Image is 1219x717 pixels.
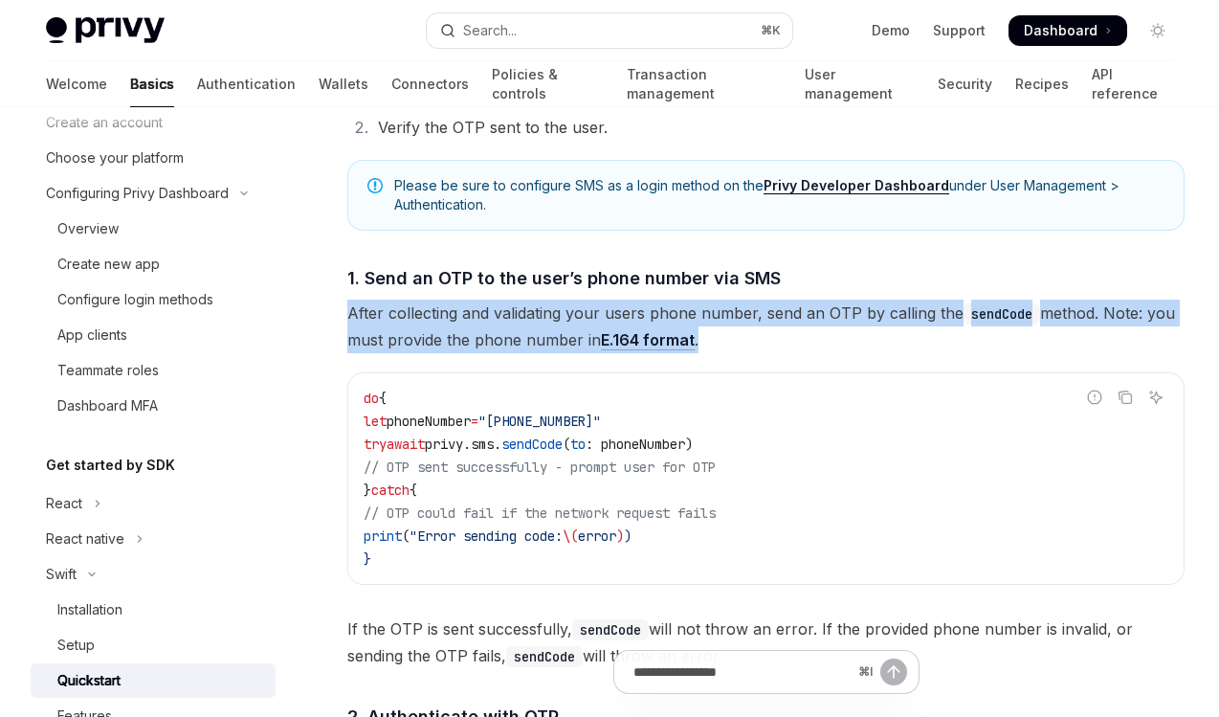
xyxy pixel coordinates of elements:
[492,61,604,107] a: Policies & controls
[31,318,276,352] a: App clients
[471,436,494,453] span: sms
[31,486,276,521] button: Toggle React section
[31,282,276,317] a: Configure login methods
[880,659,907,685] button: Send message
[586,436,693,453] span: : phoneNumber)
[46,563,77,586] div: Swift
[31,141,276,175] a: Choose your platform
[633,651,851,693] input: Ask a question...
[130,61,174,107] a: Basics
[46,146,184,169] div: Choose your platform
[1082,385,1107,410] button: Report incorrect code
[387,436,425,453] span: await
[46,492,82,515] div: React
[572,619,649,640] code: sendCode
[364,390,379,407] span: do
[347,300,1185,353] span: After collecting and validating your users phone number, send an OTP by calling the method. Note:...
[46,454,175,477] h5: Get started by SDK
[31,663,276,698] a: Quickstart
[1092,61,1173,107] a: API reference
[570,436,586,453] span: to
[394,176,1164,214] span: Please be sure to configure SMS as a login method on the under User Management > Authentication.
[764,177,949,193] strong: Privy Developer Dashboard
[31,593,276,627] a: Installation
[410,527,563,545] span: "Error sending code:
[410,482,417,499] span: {
[31,628,276,662] a: Setup
[391,61,469,107] a: Connectors
[57,324,127,347] div: App clients
[1024,21,1097,40] span: Dashboard
[347,265,781,291] span: 1. Send an OTP to the user’s phone number via SMS
[616,527,624,545] span: )
[319,61,368,107] a: Wallets
[347,616,1185,669] span: If the OTP is sent successfully, will not throw an error. If the provided phone number is invalid...
[57,634,95,657] div: Setup
[872,21,910,40] a: Demo
[31,557,276,592] button: Toggle Swift section
[933,21,986,40] a: Support
[46,17,165,44] img: light logo
[402,527,410,545] span: (
[46,61,107,107] a: Welcome
[57,217,119,240] div: Overview
[761,23,781,38] span: ⌘ K
[31,247,276,281] a: Create new app
[501,436,563,453] span: sendCode
[478,413,601,430] span: "[PHONE_NUMBER]"
[1143,385,1168,410] button: Ask AI
[805,61,915,107] a: User management
[463,19,517,42] div: Search...
[372,114,1185,141] li: Verify the OTP sent to the user.
[57,288,213,311] div: Configure login methods
[379,390,387,407] span: {
[364,527,402,545] span: print
[57,598,122,621] div: Installation
[425,436,471,453] span: privy.
[364,413,387,430] span: let
[31,522,276,556] button: Toggle React native section
[1142,15,1173,46] button: Toggle dark mode
[964,303,1040,325] code: sendCode
[1113,385,1138,410] button: Copy the contents from the code block
[1015,61,1069,107] a: Recipes
[31,353,276,388] a: Teammate roles
[371,482,410,499] span: catch
[563,436,570,453] span: (
[427,13,792,48] button: Open search
[46,182,229,205] div: Configuring Privy Dashboard
[471,413,478,430] span: =
[601,330,695,350] a: E.164 format
[57,669,121,692] div: Quickstart
[627,61,782,107] a: Transaction management
[494,436,501,453] span: .
[57,253,160,276] div: Create new app
[197,61,296,107] a: Authentication
[367,178,383,193] svg: Note
[364,459,716,476] span: // OTP sent successfully - prompt user for OTP
[764,177,949,194] a: Privy Developer Dashboard
[364,436,387,453] span: try
[46,527,124,550] div: React native
[563,527,578,545] span: \(
[578,527,616,545] span: error
[57,394,158,417] div: Dashboard MFA
[364,504,716,522] span: // OTP could fail if the network request fails
[364,482,371,499] span: }
[387,413,471,430] span: phoneNumber
[1008,15,1127,46] a: Dashboard
[624,527,632,545] span: )
[364,550,371,568] span: }
[31,212,276,246] a: Overview
[31,389,276,423] a: Dashboard MFA
[938,61,992,107] a: Security
[57,359,159,382] div: Teammate roles
[31,176,276,211] button: Toggle Configuring Privy Dashboard section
